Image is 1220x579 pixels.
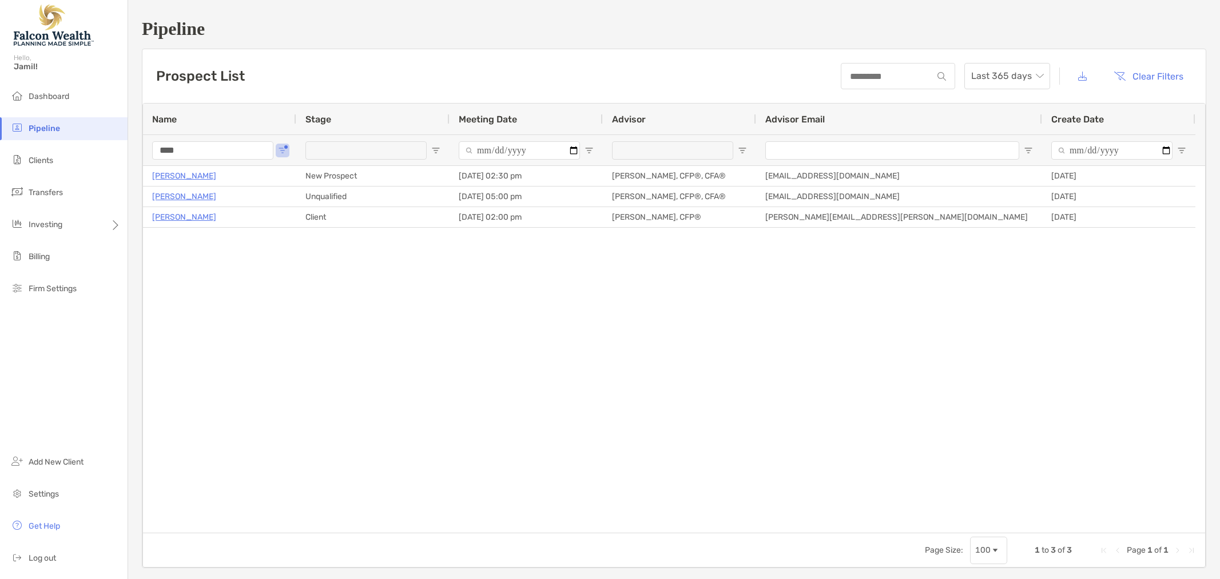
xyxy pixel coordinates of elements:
[603,207,756,227] div: [PERSON_NAME], CFP®
[29,92,69,101] span: Dashboard
[1163,545,1169,555] span: 1
[1051,141,1173,160] input: Create Date Filter Input
[1127,545,1146,555] span: Page
[937,72,946,81] img: input icon
[10,89,24,102] img: dashboard icon
[10,217,24,231] img: investing icon
[1042,207,1195,227] div: [DATE]
[296,187,450,207] div: Unqualified
[29,220,62,229] span: Investing
[1187,546,1196,555] div: Last Page
[10,153,24,166] img: clients icon
[603,187,756,207] div: [PERSON_NAME], CFP®, CFA®
[29,489,59,499] span: Settings
[10,121,24,134] img: pipeline icon
[142,18,1206,39] h1: Pipeline
[29,156,53,165] span: Clients
[14,62,121,72] span: Jamil!
[459,141,580,160] input: Meeting Date Filter Input
[603,166,756,186] div: [PERSON_NAME], CFP®, CFA®
[278,146,287,155] button: Open Filter Menu
[756,207,1042,227] div: [PERSON_NAME][EMAIL_ADDRESS][PERSON_NAME][DOMAIN_NAME]
[459,114,517,125] span: Meeting Date
[29,521,60,531] span: Get Help
[1051,545,1056,555] span: 3
[29,553,56,563] span: Log out
[1042,187,1195,207] div: [DATE]
[970,537,1007,564] div: Page Size
[925,545,963,555] div: Page Size:
[29,284,77,294] span: Firm Settings
[1035,545,1040,555] span: 1
[431,146,440,155] button: Open Filter Menu
[1099,546,1108,555] div: First Page
[765,141,1019,160] input: Advisor Email Filter Input
[1177,146,1186,155] button: Open Filter Menu
[296,207,450,227] div: Client
[1024,146,1033,155] button: Open Filter Menu
[756,166,1042,186] div: [EMAIL_ADDRESS][DOMAIN_NAME]
[450,166,603,186] div: [DATE] 02:30 pm
[756,187,1042,207] div: [EMAIL_ADDRESS][DOMAIN_NAME]
[29,124,60,133] span: Pipeline
[152,169,216,183] a: [PERSON_NAME]
[152,141,273,160] input: Name Filter Input
[152,210,216,224] a: [PERSON_NAME]
[10,454,24,468] img: add_new_client icon
[152,189,216,204] a: [PERSON_NAME]
[10,185,24,199] img: transfers icon
[971,64,1043,89] span: Last 365 days
[738,146,747,155] button: Open Filter Menu
[1042,545,1049,555] span: to
[29,188,63,197] span: Transfers
[1051,114,1104,125] span: Create Date
[305,114,331,125] span: Stage
[10,550,24,564] img: logout icon
[1042,166,1195,186] div: [DATE]
[1113,546,1122,555] div: Previous Page
[1067,545,1072,555] span: 3
[612,114,646,125] span: Advisor
[152,114,177,125] span: Name
[296,166,450,186] div: New Prospect
[765,114,825,125] span: Advisor Email
[10,518,24,532] img: get-help icon
[1154,545,1162,555] span: of
[156,68,245,84] h3: Prospect List
[29,457,84,467] span: Add New Client
[450,207,603,227] div: [DATE] 02:00 pm
[29,252,50,261] span: Billing
[585,146,594,155] button: Open Filter Menu
[1105,64,1192,89] button: Clear Filters
[14,5,94,46] img: Falcon Wealth Planning Logo
[10,486,24,500] img: settings icon
[10,249,24,263] img: billing icon
[975,545,991,555] div: 100
[450,187,603,207] div: [DATE] 05:00 pm
[1147,545,1153,555] span: 1
[1058,545,1065,555] span: of
[10,281,24,295] img: firm-settings icon
[1173,546,1182,555] div: Next Page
